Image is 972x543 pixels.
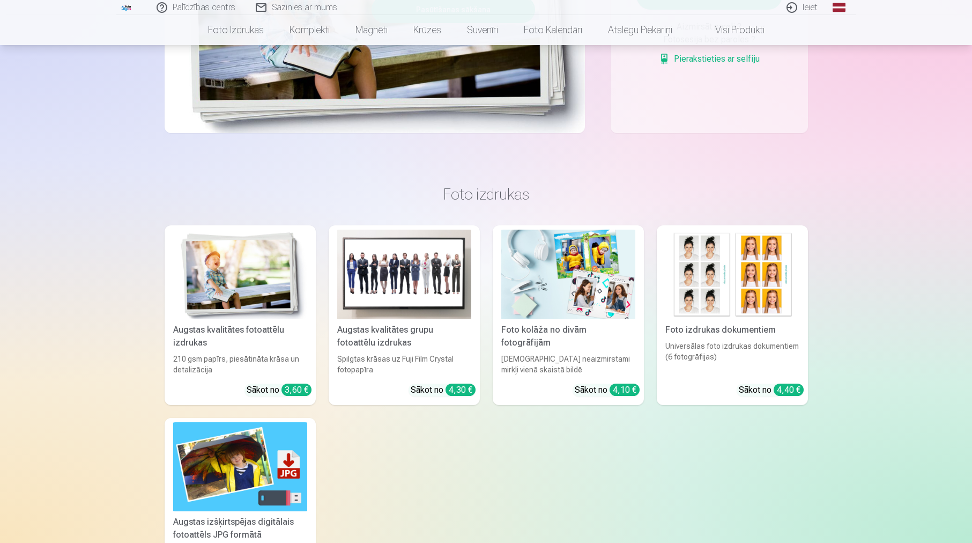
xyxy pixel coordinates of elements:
div: Universālas foto izdrukas dokumentiem (6 fotogrāfijas) [661,341,804,375]
a: Augstas kvalitātes grupu fotoattēlu izdrukasAugstas kvalitātes grupu fotoattēlu izdrukasSpilgtas ... [329,225,480,405]
div: 4,10 € [610,384,640,396]
a: Foto izdrukas [195,15,277,45]
div: Augstas izšķirtspējas digitālais fotoattēls JPG formātā [169,516,311,541]
a: Atslēgu piekariņi [595,15,685,45]
img: /fa1 [121,4,132,11]
a: Pierakstieties ar selfiju [659,53,760,65]
a: Suvenīri [454,15,511,45]
div: Foto izdrukas dokumentiem [661,324,804,336]
img: Foto kolāža no divām fotogrāfijām [501,230,635,319]
div: 4,30 € [446,384,476,396]
img: Foto izdrukas dokumentiem [665,230,799,319]
div: Spilgtas krāsas uz Fuji Film Crystal fotopapīra [333,354,476,375]
div: 210 gsm papīrs, piesātināta krāsa un detalizācija [169,354,311,375]
a: Foto izdrukas dokumentiemFoto izdrukas dokumentiemUniversālas foto izdrukas dokumentiem (6 fotogr... [657,225,808,405]
div: Sākot no [411,384,476,397]
a: Visi produkti [685,15,777,45]
img: Augstas izšķirtspējas digitālais fotoattēls JPG formātā [173,422,307,512]
div: Augstas kvalitātes grupu fotoattēlu izdrukas [333,324,476,349]
div: Augstas kvalitātes fotoattēlu izdrukas [169,324,311,349]
div: 4,40 € [774,384,804,396]
div: 3,60 € [281,384,311,396]
a: Krūzes [400,15,454,45]
div: [DEMOGRAPHIC_DATA] neaizmirstami mirkļi vienā skaistā bildē [497,354,640,375]
h3: Foto izdrukas [173,185,799,204]
div: Sākot no [575,384,640,397]
div: Sākot no [247,384,311,397]
div: Foto kolāža no divām fotogrāfijām [497,324,640,349]
a: Foto kolāža no divām fotogrāfijāmFoto kolāža no divām fotogrāfijām[DEMOGRAPHIC_DATA] neaizmirstam... [493,225,644,405]
a: Augstas kvalitātes fotoattēlu izdrukasAugstas kvalitātes fotoattēlu izdrukas210 gsm papīrs, piesā... [165,225,316,405]
a: Komplekti [277,15,343,45]
a: Foto kalendāri [511,15,595,45]
img: Augstas kvalitātes fotoattēlu izdrukas [173,230,307,319]
img: Augstas kvalitātes grupu fotoattēlu izdrukas [337,230,471,319]
a: Magnēti [343,15,400,45]
div: Sākot no [739,384,804,397]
